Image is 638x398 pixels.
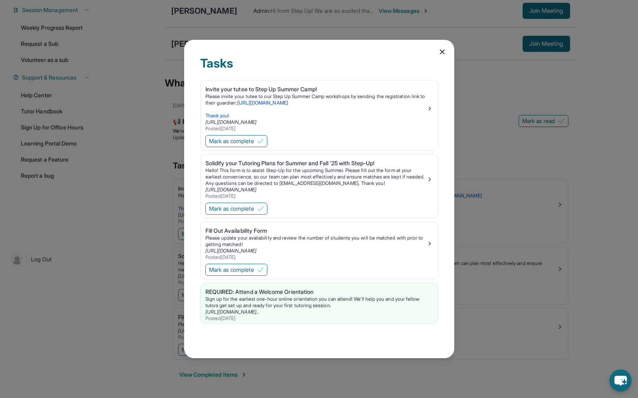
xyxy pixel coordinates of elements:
div: Posted [DATE] [205,125,427,132]
div: Solidify your Tutoring Plans for Summer and Fall '25 with Step-Up! [205,159,427,167]
p: Hello! This form is to assist Step-Up for the upcoming Summer. Please fill out the form at your e... [205,167,427,187]
div: Please update your availability and review the number of students you will be matched with prior ... [205,235,427,248]
a: [URL][DOMAIN_NAME].. [205,309,259,315]
span: Mark as complete [209,205,254,213]
div: Posted [DATE] [205,315,433,322]
a: Solidify your Tutoring Plans for Summer and Fall '25 with Step-Up!Hello! This form is to assist S... [201,154,438,201]
button: Mark as complete [205,264,267,276]
span: Thank you! [205,113,230,119]
img: Mark as complete [257,205,264,212]
div: Fill Out Availability Form [205,227,427,235]
div: Posted [DATE] [205,254,427,261]
img: Mark as complete [257,138,264,144]
a: Invite your tutee to Step Up Summer Camp!Please invite your tutee to our Step Up Summer Camp work... [201,80,438,133]
a: [URL][DOMAIN_NAME] [237,100,288,106]
button: Mark as complete [205,135,267,147]
a: [URL][DOMAIN_NAME] [205,119,256,125]
div: Tasks [200,56,438,80]
a: Fill Out Availability FormPlease update your availability and review the number of students you w... [201,222,438,262]
div: Posted [DATE] [205,193,427,199]
img: Mark as complete [257,267,264,273]
p: Please invite your tutee to our Step Up Summer Camp workshops by sending the registration link to... [205,93,427,106]
a: [URL][DOMAIN_NAME] [205,248,256,254]
button: chat-button [609,369,632,392]
a: [URL][DOMAIN_NAME] [205,187,256,193]
div: Sign up for the earliest one-hour online orientation you can attend! We’ll help you and your fell... [205,296,433,309]
div: Invite your tutee to Step Up Summer Camp! [205,85,427,93]
span: Mark as complete [209,266,254,274]
div: REQUIRED: Attend a Welcome Orientation [205,288,433,296]
button: Mark as complete [205,203,267,215]
span: Mark as complete [209,137,254,145]
a: REQUIRED: Attend a Welcome OrientationSign up for the earliest one-hour online orientation you ca... [201,283,438,323]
